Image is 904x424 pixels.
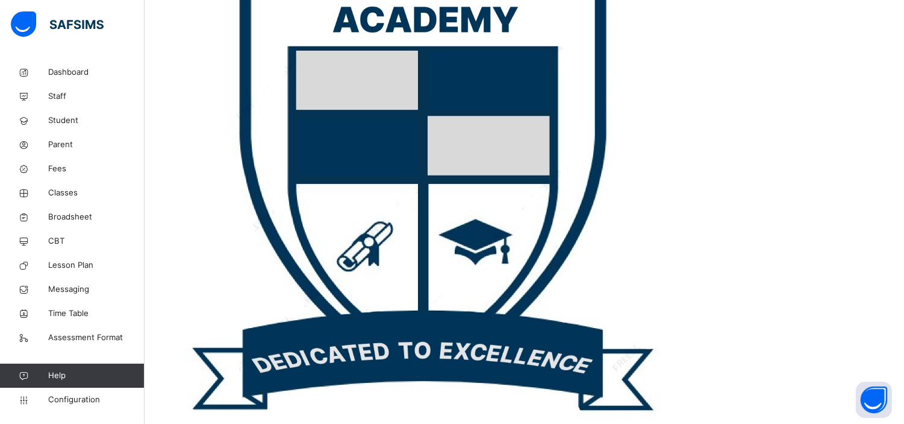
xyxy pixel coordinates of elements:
span: Help [48,370,144,382]
button: Open asap [856,382,892,418]
span: Parent [48,139,145,151]
span: Broadsheet [48,211,145,223]
span: Fees [48,163,145,175]
span: Classes [48,187,145,199]
span: Time Table [48,308,145,320]
span: Dashboard [48,66,145,78]
span: Assessment Format [48,332,145,344]
span: Student [48,115,145,127]
img: safsims [11,11,104,37]
span: Lesson Plan [48,259,145,271]
span: Configuration [48,394,144,406]
span: Messaging [48,283,145,296]
span: Staff [48,90,145,103]
span: CBT [48,235,145,247]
